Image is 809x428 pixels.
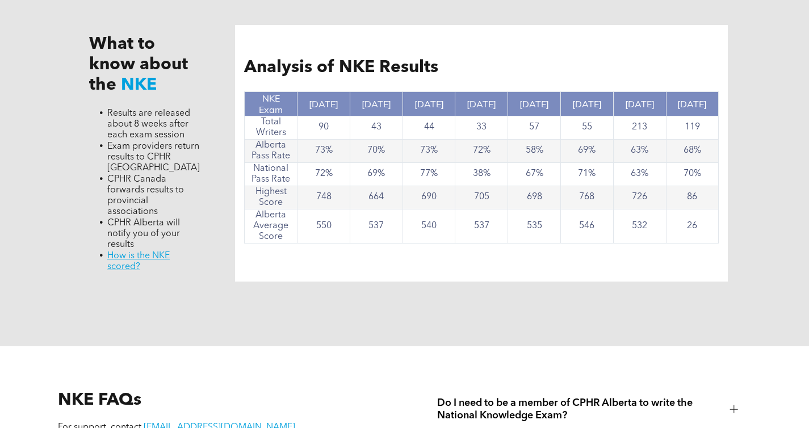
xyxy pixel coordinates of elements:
[560,139,613,162] td: 69%
[508,91,561,116] th: [DATE]
[89,36,188,94] span: What to know about the
[58,392,141,409] span: NKE FAQs
[403,186,455,209] td: 690
[455,162,508,186] td: 38%
[455,209,508,243] td: 537
[107,109,190,140] span: Results are released about 8 weeks after each exam session
[245,209,297,243] td: Alberta Average Score
[613,116,666,139] td: 213
[350,116,403,139] td: 43
[297,186,350,209] td: 748
[613,139,666,162] td: 63%
[560,116,613,139] td: 55
[107,219,180,249] span: CPHR Alberta will notify you of your results
[107,175,184,216] span: CPHR Canada forwards results to provincial associations
[245,139,297,162] td: Alberta Pass Rate
[297,162,350,186] td: 72%
[245,91,297,116] th: NKE Exam
[455,186,508,209] td: 705
[297,116,350,139] td: 90
[297,139,350,162] td: 73%
[245,116,297,139] td: Total Writers
[666,186,719,209] td: 86
[560,209,613,243] td: 546
[403,139,455,162] td: 73%
[508,186,561,209] td: 698
[437,397,721,422] span: Do I need to be a member of CPHR Alberta to write the National Knowledge Exam?
[403,116,455,139] td: 44
[350,139,403,162] td: 70%
[297,209,350,243] td: 550
[560,91,613,116] th: [DATE]
[560,186,613,209] td: 768
[403,162,455,186] td: 77%
[107,142,200,173] span: Exam providers return results to CPHR [GEOGRAPHIC_DATA]
[508,209,561,243] td: 535
[666,162,719,186] td: 70%
[613,186,666,209] td: 726
[613,162,666,186] td: 63%
[666,139,719,162] td: 68%
[350,162,403,186] td: 69%
[297,91,350,116] th: [DATE]
[107,251,170,271] a: How is the NKE scored?
[508,162,561,186] td: 67%
[245,162,297,186] td: National Pass Rate
[455,91,508,116] th: [DATE]
[455,116,508,139] td: 33
[350,186,403,209] td: 664
[350,91,403,116] th: [DATE]
[455,139,508,162] td: 72%
[613,91,666,116] th: [DATE]
[121,77,157,94] span: NKE
[613,209,666,243] td: 532
[245,186,297,209] td: Highest Score
[666,91,719,116] th: [DATE]
[403,91,455,116] th: [DATE]
[508,116,561,139] td: 57
[508,139,561,162] td: 58%
[244,59,438,76] span: Analysis of NKE Results
[666,116,719,139] td: 119
[350,209,403,243] td: 537
[403,209,455,243] td: 540
[560,162,613,186] td: 71%
[666,209,719,243] td: 26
